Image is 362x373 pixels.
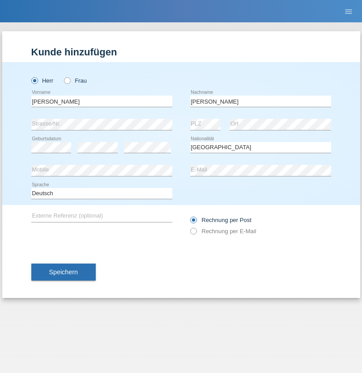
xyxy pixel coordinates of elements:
i: menu [344,7,353,16]
input: Herr [31,77,37,83]
input: Frau [64,77,70,83]
label: Rechnung per E-Mail [190,228,256,235]
input: Rechnung per E-Mail [190,228,196,239]
a: menu [340,8,358,14]
label: Rechnung per Post [190,217,251,223]
h1: Kunde hinzufügen [31,46,331,58]
input: Rechnung per Post [190,217,196,228]
label: Herr [31,77,54,84]
span: Speichern [49,268,78,276]
label: Frau [64,77,87,84]
button: Speichern [31,264,96,281]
